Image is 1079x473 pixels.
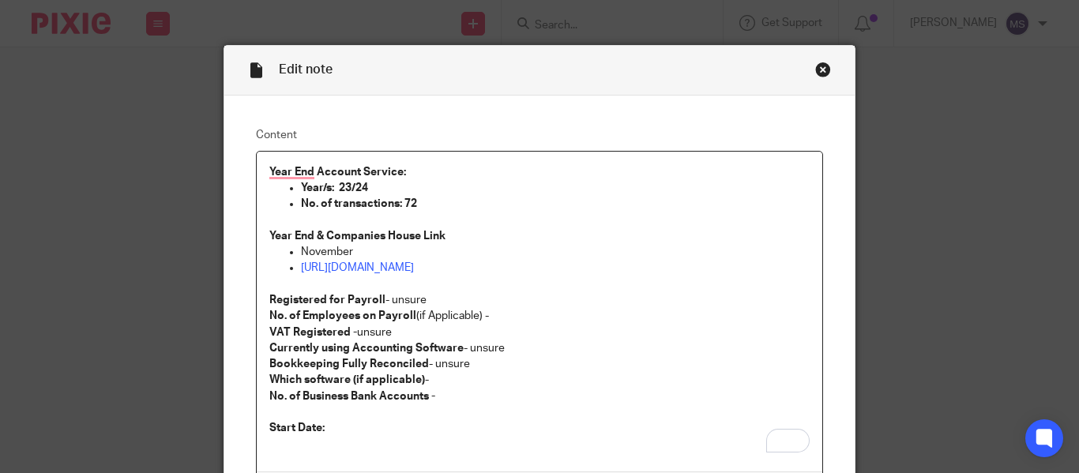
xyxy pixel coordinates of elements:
p: - unsure [269,340,810,356]
p: unsure [269,325,810,340]
strong: VAT Registered - [269,327,357,338]
label: Content [256,127,823,143]
strong: Year End Account Service: [269,167,406,178]
strong: Year End & Companies House Link [269,231,446,242]
strong: Currently using Accounting Software [269,343,464,354]
strong: Bookkeeping Fully Reconciled [269,359,429,370]
strong: Which software (if applicable) [269,374,425,385]
strong: Year/s: 23/24 [301,182,368,193]
p: - [269,372,810,388]
span: Edit note [279,63,333,76]
div: Close this dialog window [815,62,831,77]
strong: No. of transactions: 72 [301,198,417,209]
strong: No. of Business Bank Accounts - [269,391,435,402]
p: - unsure [269,292,810,308]
p: November [301,244,810,260]
strong: Registered for Payroll [269,295,385,306]
strong: No. of Employees on Payroll [269,310,416,321]
div: To enrich screen reader interactions, please activate Accessibility in Grammarly extension settings [257,152,822,471]
a: [URL][DOMAIN_NAME] [301,262,414,273]
p: - unsure [269,356,810,372]
p: (if Applicable) - [269,308,810,324]
strong: Start Date: [269,422,325,434]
